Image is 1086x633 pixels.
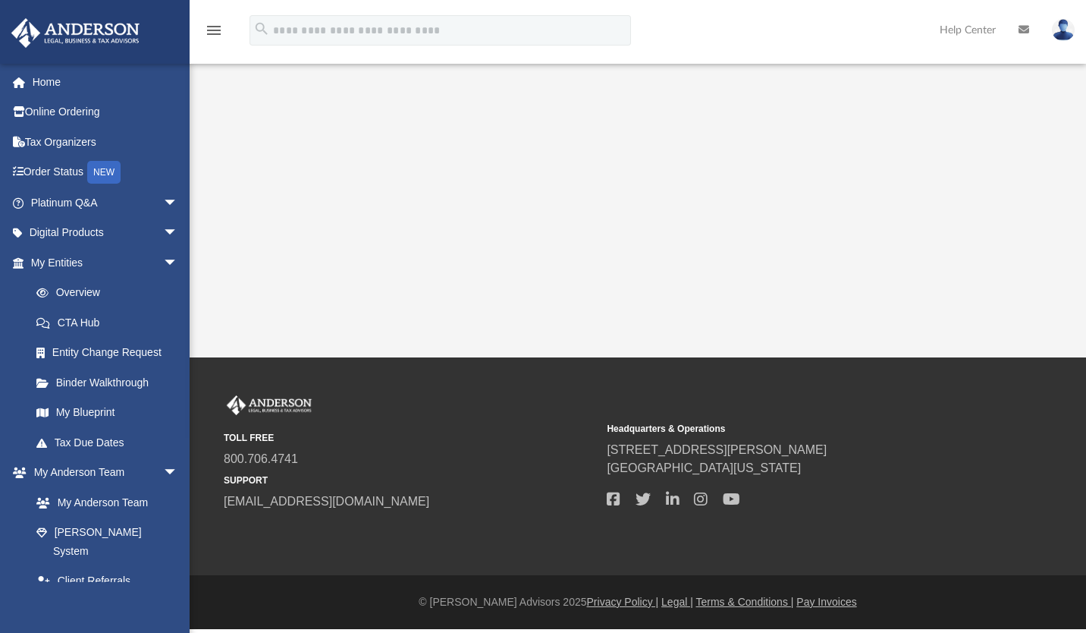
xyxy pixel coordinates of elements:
a: menu [205,29,223,39]
a: Terms & Conditions | [696,596,794,608]
i: search [253,20,270,37]
a: Legal | [661,596,693,608]
img: Anderson Advisors Platinum Portal [224,395,315,415]
span: arrow_drop_down [163,247,193,279]
img: Anderson Advisors Platinum Portal [7,18,144,48]
div: NEW [87,161,121,184]
a: Overview [21,278,201,308]
a: Entity Change Request [21,338,201,368]
a: Order StatusNEW [11,157,201,188]
a: 800.706.4741 [224,452,298,465]
a: [STREET_ADDRESS][PERSON_NAME] [607,443,827,456]
a: Privacy Policy | [587,596,659,608]
a: Home [11,67,201,97]
img: User Pic [1052,19,1075,41]
a: Online Ordering [11,97,201,128]
a: [PERSON_NAME] System [21,518,193,566]
a: [EMAIL_ADDRESS][DOMAIN_NAME] [224,495,429,508]
a: Tax Due Dates [21,427,201,458]
small: TOLL FREE [224,431,596,445]
a: [GEOGRAPHIC_DATA][US_STATE] [607,461,801,474]
a: My Anderson Teamarrow_drop_down [11,458,193,488]
span: arrow_drop_down [163,458,193,489]
small: Headquarters & Operations [607,422,979,436]
a: Binder Walkthrough [21,367,201,398]
a: Client Referrals [21,566,193,597]
a: My Entitiesarrow_drop_down [11,247,201,278]
span: arrow_drop_down [163,218,193,249]
i: menu [205,21,223,39]
a: Platinum Q&Aarrow_drop_down [11,187,201,218]
a: Digital Productsarrow_drop_down [11,218,201,248]
a: My Blueprint [21,398,193,428]
a: My Anderson Team [21,487,186,518]
div: © [PERSON_NAME] Advisors 2025 [190,594,1086,610]
a: Pay Invoices [796,596,856,608]
a: CTA Hub [21,307,201,338]
a: Tax Organizers [11,127,201,157]
span: arrow_drop_down [163,187,193,219]
small: SUPPORT [224,474,596,487]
